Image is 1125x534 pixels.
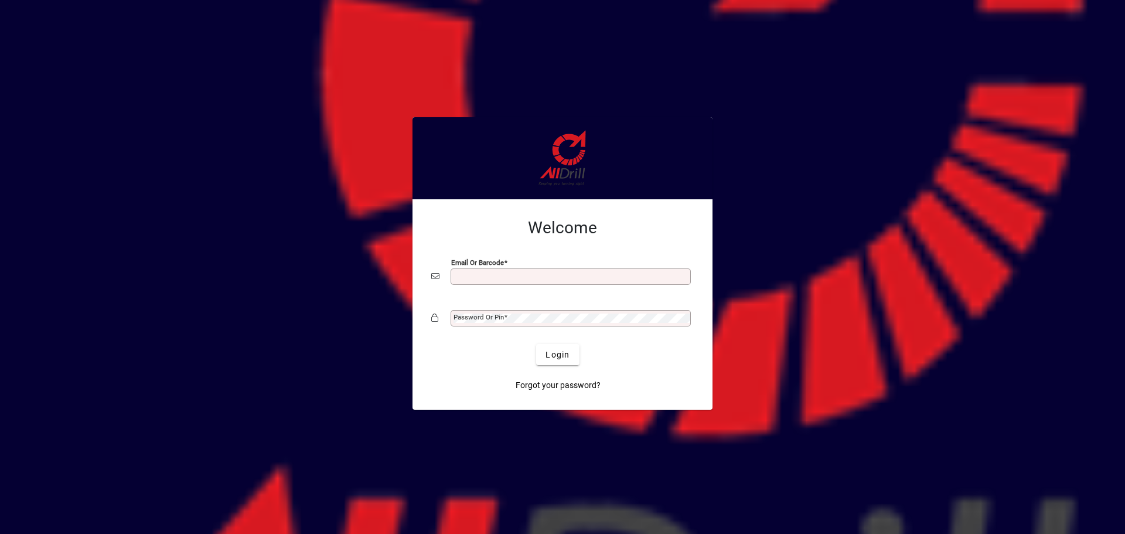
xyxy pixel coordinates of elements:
span: Login [546,349,570,361]
mat-label: Password or Pin [454,313,504,321]
span: Forgot your password? [516,379,601,392]
h2: Welcome [431,218,694,238]
button: Login [536,344,579,365]
mat-label: Email or Barcode [451,259,504,267]
a: Forgot your password? [511,375,605,396]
